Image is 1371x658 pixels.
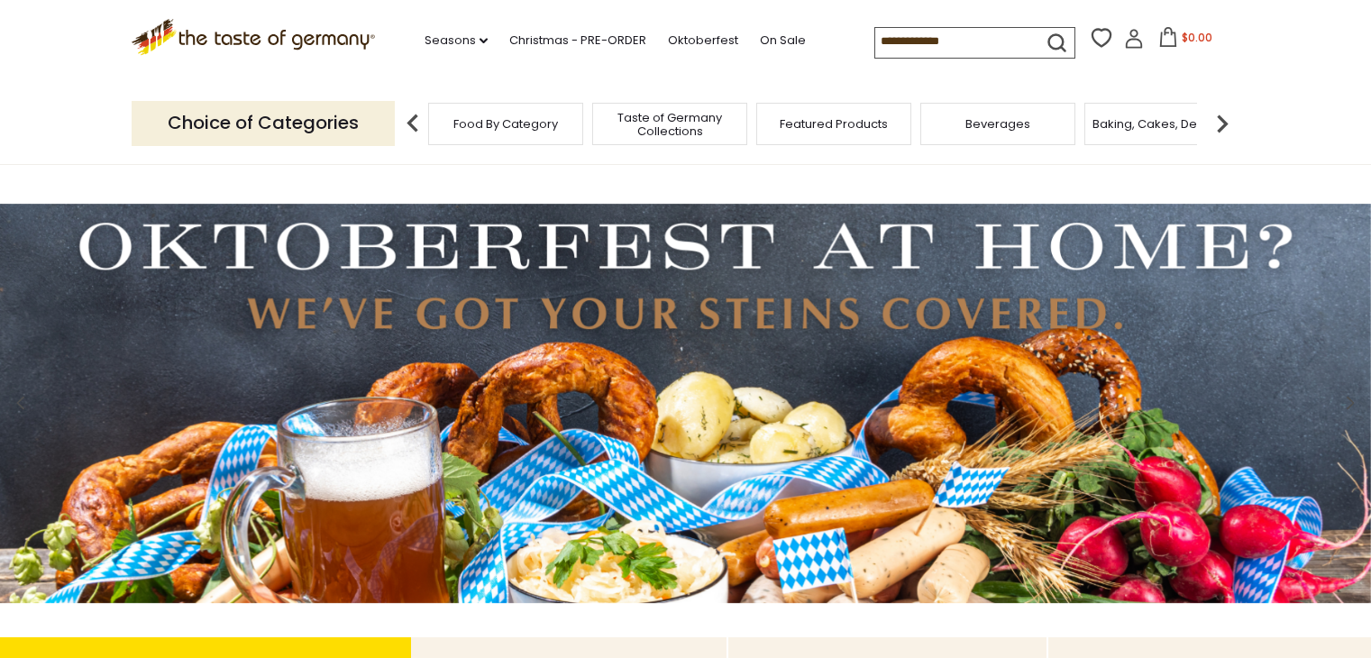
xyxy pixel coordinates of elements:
a: Food By Category [453,117,558,131]
a: Baking, Cakes, Desserts [1092,117,1232,131]
a: Seasons [425,31,488,50]
p: Choice of Categories [132,101,395,145]
span: $0.00 [1182,30,1212,45]
a: Beverages [965,117,1030,131]
a: On Sale [760,31,806,50]
a: Christmas - PRE-ORDER [509,31,646,50]
img: previous arrow [395,105,431,142]
a: Taste of Germany Collections [598,111,742,138]
a: Oktoberfest [668,31,738,50]
button: $0.00 [1147,27,1224,54]
a: Featured Products [780,117,888,131]
img: next arrow [1204,105,1240,142]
